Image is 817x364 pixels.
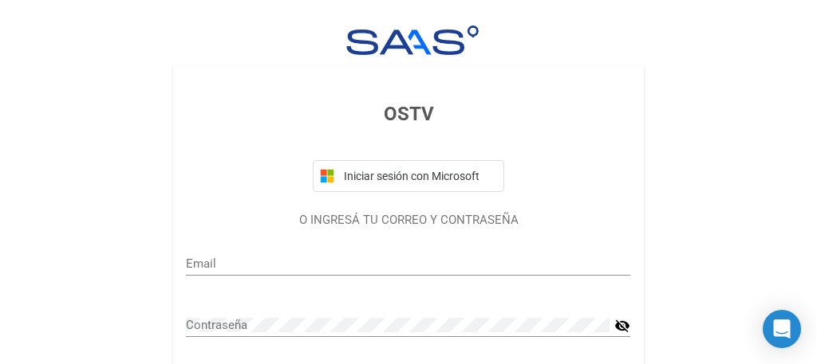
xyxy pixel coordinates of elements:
p: O INGRESÁ TU CORREO Y CONTRASEÑA [186,211,630,229]
div: Open Intercom Messenger [763,310,801,348]
mat-icon: visibility_off [614,316,630,335]
button: Iniciar sesión con Microsoft [313,160,504,192]
h3: OSTV [186,100,630,128]
span: Iniciar sesión con Microsoft [341,170,497,182]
